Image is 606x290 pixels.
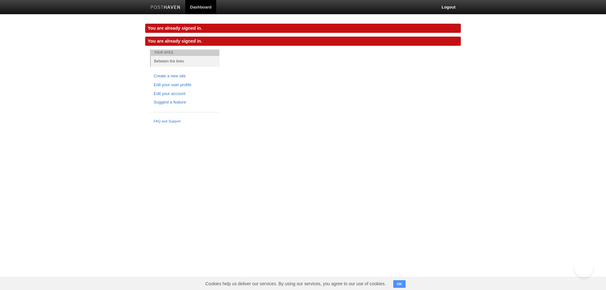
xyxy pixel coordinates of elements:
[393,280,406,288] button: OK
[145,24,461,33] div: You are already signed in.
[454,37,459,44] a: ×
[154,91,216,97] a: Edit your account
[151,56,219,66] a: Between the lines
[199,277,392,290] span: Cookies help us deliver our services. By using our services, you agree to our use of cookies.
[154,82,216,88] a: Edit your user profile
[574,258,593,277] iframe: Help Scout Beacon - Open
[154,99,216,106] a: Suggest a feature
[154,119,216,124] a: FAQ and Support
[148,38,202,44] span: You are already signed in.
[154,73,216,80] a: Create a new site
[151,5,181,10] img: Posthaven-bar
[150,50,219,56] li: Your Sites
